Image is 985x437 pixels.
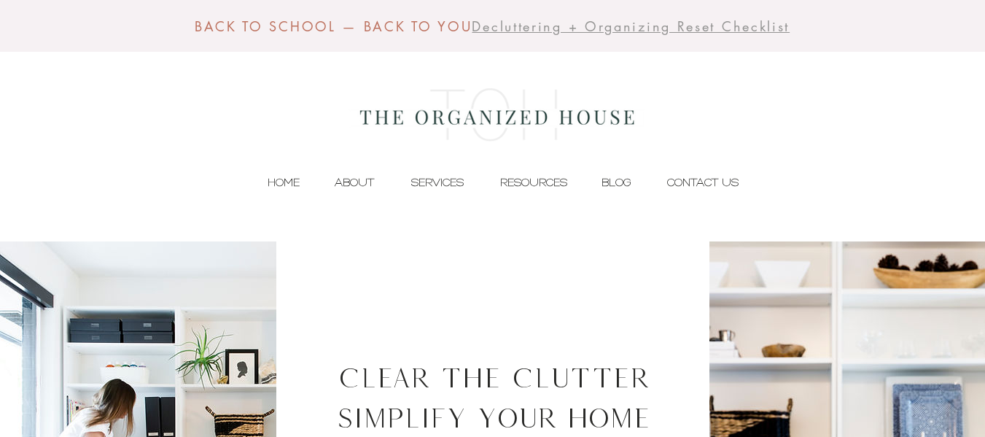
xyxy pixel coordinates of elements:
img: the organized house [349,66,645,163]
a: RESOURCES [471,171,575,193]
span: Clear The Clutter Simplify Your Home [337,362,650,434]
p: ABOUT [327,171,381,193]
p: RESOURCES [493,171,575,193]
p: SERVICES [404,171,471,193]
span: BACK TO SCHOOL — BACK TO YOU [195,18,472,35]
a: BLOG [575,171,639,193]
a: ABOUT [307,171,381,193]
a: CONTACT US [639,171,746,193]
nav: Site [239,171,746,193]
p: HOME [260,171,307,193]
p: BLOG [594,171,639,193]
a: HOME [239,171,307,193]
a: SERVICES [381,171,471,193]
a: Decluttering + Organizing Reset Checklist [472,18,790,35]
p: CONTACT US [660,171,746,193]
